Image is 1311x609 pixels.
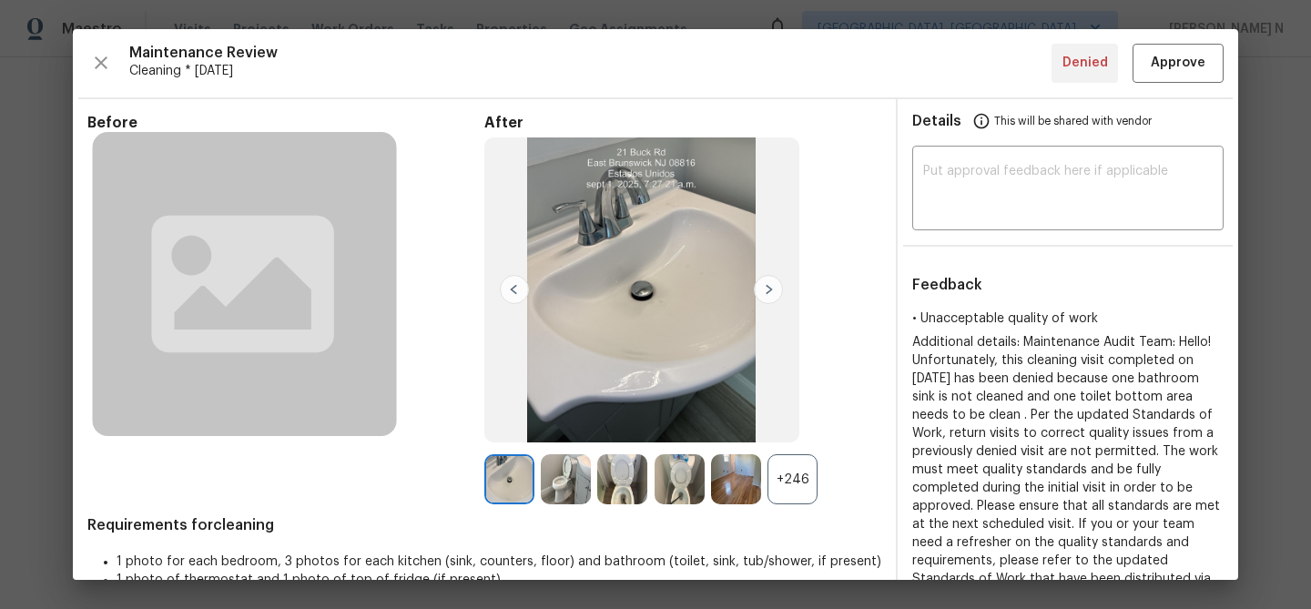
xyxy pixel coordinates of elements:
img: right-chevron-button-url [754,275,783,304]
span: This will be shared with vendor [994,99,1152,143]
li: 1 photo of thermostat and 1 photo of top of fridge (if present) [117,571,881,589]
span: • Unacceptable quality of work [912,312,1098,325]
span: Feedback [912,278,982,292]
span: Maintenance Review [129,44,1052,62]
span: Details [912,99,961,143]
img: left-chevron-button-url [500,275,529,304]
span: Cleaning * [DATE] [129,62,1052,80]
span: After [484,114,881,132]
span: Approve [1151,52,1205,75]
span: Before [87,114,484,132]
div: +246 [767,454,818,504]
span: Requirements for cleaning [87,516,881,534]
button: Approve [1133,44,1224,83]
span: Additional details: Maintenance Audit Team: Hello! Unfortunately, this cleaning visit completed o... [912,336,1220,604]
li: 1 photo for each bedroom, 3 photos for each kitchen (sink, counters, floor) and bathroom (toilet,... [117,553,881,571]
